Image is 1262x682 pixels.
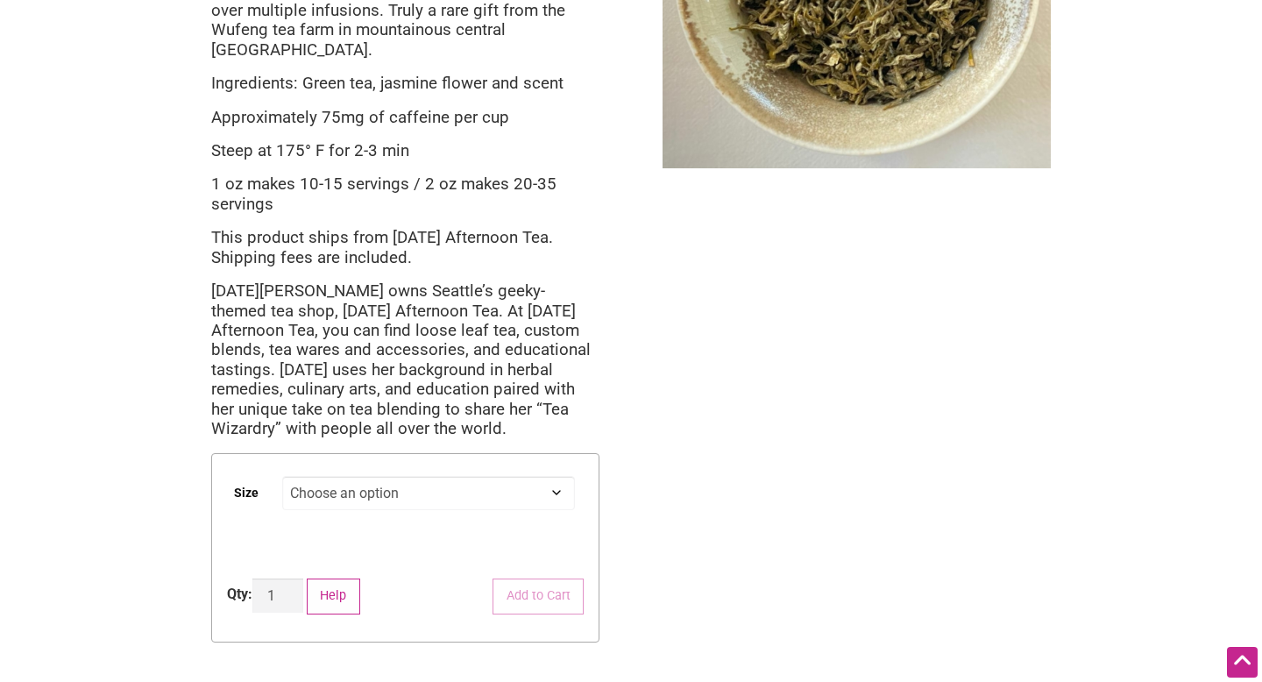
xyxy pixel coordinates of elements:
p: Ingredients: Green tea, jasmine flower and scent [211,74,599,93]
p: Steep at 175° F for 2-3 min [211,141,599,160]
input: Product quantity [252,579,303,613]
button: Help [307,579,360,615]
p: [DATE][PERSON_NAME] owns Seattle’s geeky-themed tea shop, [DATE] Afternoon Tea. At [DATE] Afterno... [211,281,599,439]
p: 1 oz makes 10-15 servings / 2 oz makes 20-35 servings [211,174,599,214]
button: Add to Cart [493,579,584,615]
div: Scroll Back to Top [1227,647,1258,678]
div: Qty: [227,584,252,605]
p: Approximately 75mg of caffeine per cup [211,108,599,127]
p: This product ships from [DATE] Afternoon Tea. Shipping fees are included. [211,228,599,267]
label: Size [234,473,259,513]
